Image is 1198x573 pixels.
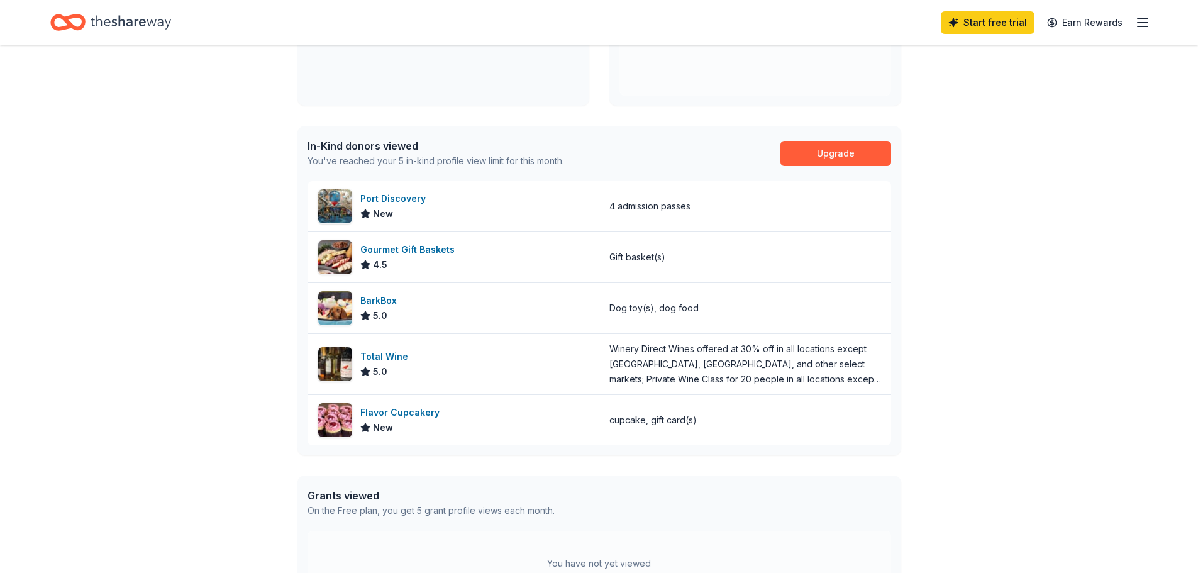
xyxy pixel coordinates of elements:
[373,364,387,379] span: 5.0
[373,206,393,221] span: New
[318,189,352,223] img: Image for Port Discovery
[308,153,564,169] div: You've reached your 5 in-kind profile view limit for this month.
[318,291,352,325] img: Image for BarkBox
[308,488,555,503] div: Grants viewed
[318,403,352,437] img: Image for Flavor Cupcakery
[1040,11,1130,34] a: Earn Rewards
[609,342,881,387] div: Winery Direct Wines offered at 30% off in all locations except [GEOGRAPHIC_DATA], [GEOGRAPHIC_DAT...
[941,11,1034,34] a: Start free trial
[360,349,413,364] div: Total Wine
[308,138,564,153] div: In-Kind donors viewed
[373,257,387,272] span: 4.5
[308,503,555,518] div: On the Free plan, you get 5 grant profile views each month.
[780,141,891,166] a: Upgrade
[373,308,387,323] span: 5.0
[360,191,431,206] div: Port Discovery
[609,301,699,316] div: Dog toy(s), dog food
[360,405,445,420] div: Flavor Cupcakery
[609,199,691,214] div: 4 admission passes
[373,420,393,435] span: New
[318,347,352,381] img: Image for Total Wine
[360,242,460,257] div: Gourmet Gift Baskets
[609,413,697,428] div: cupcake, gift card(s)
[318,240,352,274] img: Image for Gourmet Gift Baskets
[360,293,402,308] div: BarkBox
[609,250,665,265] div: Gift basket(s)
[50,8,171,37] a: Home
